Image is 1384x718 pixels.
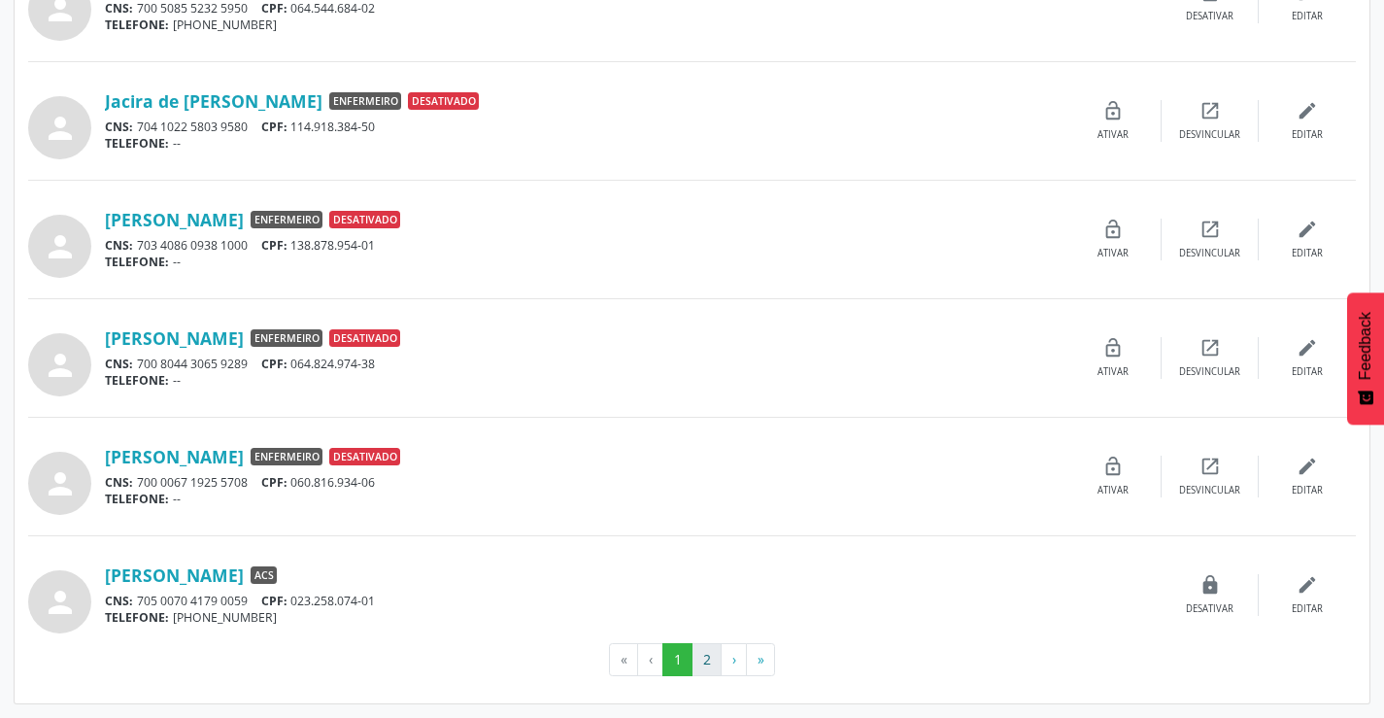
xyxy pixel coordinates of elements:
[105,446,244,467] a: [PERSON_NAME]
[329,448,400,465] span: Desativado
[261,119,287,135] span: CPF:
[105,237,1064,254] div: 703 4086 0938 1000 138.878.954-01
[261,237,287,254] span: CPF:
[1179,128,1240,142] div: Desvincular
[43,466,78,501] i: person
[251,329,322,347] span: Enfermeiro
[746,643,775,676] button: Go to last page
[105,491,169,507] span: TELEFONE:
[105,90,322,112] a: Jacira de [PERSON_NAME]
[105,237,133,254] span: CNS:
[251,211,322,228] span: Enfermeiro
[1102,219,1124,240] i: lock_open
[43,111,78,146] i: person
[329,329,400,347] span: Desativado
[662,643,692,676] button: Go to page 1
[105,609,1162,626] div: [PHONE_NUMBER]
[329,211,400,228] span: Desativado
[408,92,479,110] span: Desativado
[1186,10,1233,23] div: Desativar
[1179,247,1240,260] div: Desvincular
[1199,219,1221,240] i: open_in_new
[105,609,169,626] span: TELEFONE:
[43,348,78,383] i: person
[1357,312,1374,380] span: Feedback
[1102,456,1124,477] i: lock_open
[1199,100,1221,121] i: open_in_new
[105,491,1064,507] div: --
[28,643,1356,676] ul: Pagination
[261,356,287,372] span: CPF:
[105,356,133,372] span: CNS:
[1097,484,1129,497] div: Ativar
[105,254,1064,270] div: --
[1102,100,1124,121] i: lock_open
[1292,602,1323,616] div: Editar
[1179,365,1240,379] div: Desvincular
[105,135,169,152] span: TELEFONE:
[1292,365,1323,379] div: Editar
[1297,456,1318,477] i: edit
[1097,128,1129,142] div: Ativar
[251,448,322,465] span: Enfermeiro
[329,92,401,110] span: Enfermeiro
[1102,337,1124,359] i: lock_open
[105,593,133,609] span: CNS:
[105,209,244,230] a: [PERSON_NAME]
[105,135,1064,152] div: --
[105,119,133,135] span: CNS:
[105,254,169,270] span: TELEFONE:
[1199,337,1221,359] i: open_in_new
[1347,292,1384,425] button: Feedback - Mostrar pesquisa
[1179,484,1240,497] div: Desvincular
[1186,602,1233,616] div: Desativar
[1199,574,1221,596] i: lock
[1097,365,1129,379] div: Ativar
[105,17,169,33] span: TELEFONE:
[1297,574,1318,596] i: edit
[105,372,1064,389] div: --
[105,474,133,491] span: CNS:
[1097,247,1129,260] div: Ativar
[1297,219,1318,240] i: edit
[1292,10,1323,23] div: Editar
[105,17,1162,33] div: [PHONE_NUMBER]
[261,593,287,609] span: CPF:
[105,356,1064,372] div: 700 8044 3065 9289 064.824.974-38
[105,327,244,349] a: [PERSON_NAME]
[105,564,244,586] a: [PERSON_NAME]
[1297,100,1318,121] i: edit
[1297,337,1318,359] i: edit
[1292,484,1323,497] div: Editar
[105,119,1064,135] div: 704 1022 5803 9580 114.918.384-50
[261,474,287,491] span: CPF:
[721,643,747,676] button: Go to next page
[105,593,1162,609] div: 705 0070 4179 0059 023.258.074-01
[105,372,169,389] span: TELEFONE:
[105,474,1064,491] div: 700 0067 1925 5708 060.816.934-06
[251,566,277,584] span: ACS
[43,585,78,620] i: person
[1199,456,1221,477] i: open_in_new
[1292,128,1323,142] div: Editar
[1292,247,1323,260] div: Editar
[692,643,722,676] button: Go to page 2
[43,229,78,264] i: person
